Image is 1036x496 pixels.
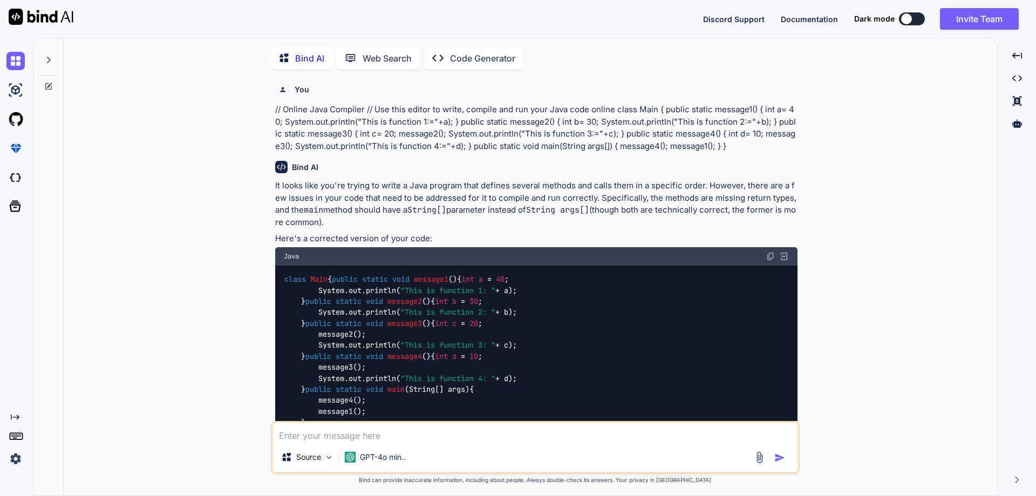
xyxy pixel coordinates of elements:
span: static [336,351,362,361]
span: () [448,275,457,284]
span: message1 [414,275,448,284]
code: { { ; System.out.println( + a); } { ; System.out.println( + b); } { ; message2(); System.out.prin... [284,274,517,439]
span: public [305,351,331,361]
p: Bind AI [295,52,324,65]
span: "This is function 2: " [400,308,495,317]
span: public [332,275,358,284]
p: Here's a corrected version of your code: [275,233,798,245]
span: void [366,384,383,394]
span: b [452,296,456,306]
p: Web Search [363,52,412,65]
p: It looks like you're trying to write a Java program that defines several methods and calls them i... [275,180,798,228]
p: Source [296,452,321,463]
span: 30 [469,296,478,306]
code: main [304,205,323,215]
span: class [284,275,306,284]
button: Documentation [781,13,838,25]
img: settings [6,450,25,468]
span: 10 [469,351,478,361]
span: public [305,384,331,394]
span: Main [310,275,328,284]
span: int [435,351,448,361]
p: GPT-4o min.. [360,452,406,463]
img: Open in Browser [779,252,789,261]
span: int [461,275,474,284]
img: icon [774,452,785,463]
span: Documentation [781,15,838,24]
span: "This is function 1: " [400,286,495,295]
span: () [422,296,431,306]
span: static [336,318,362,328]
span: = [461,318,465,328]
code: String args[] [526,205,589,215]
h6: You [295,84,309,95]
span: () [422,351,431,361]
span: d [452,351,456,361]
code: String[] [407,205,446,215]
span: public [305,296,331,306]
span: message4 [387,351,422,361]
img: copy [766,252,775,261]
span: int [435,296,448,306]
img: Bind AI [9,9,73,25]
span: void [366,351,383,361]
span: int [435,318,448,328]
p: // Online Java Compiler // Use this editor to write, compile and run your Java code online class ... [275,104,798,152]
span: message2 [387,296,422,306]
span: static [336,384,362,394]
img: Pick Models [324,453,333,462]
span: c [452,318,456,328]
button: Invite Team [940,8,1019,30]
span: static [362,275,388,284]
span: = [461,296,465,306]
img: premium [6,139,25,158]
span: static [336,296,362,306]
button: Discord Support [703,13,765,25]
span: 40 [496,275,505,284]
span: void [366,318,383,328]
span: public [305,318,331,328]
span: main [387,384,405,394]
span: "This is function 3: " [400,341,495,350]
span: = [461,351,465,361]
img: GPT-4o mini [345,452,356,463]
span: Java [284,252,299,261]
img: ai-studio [6,81,25,99]
p: Bind can provide inaccurate information, including about people. Always double-check its answers.... [271,476,800,484]
span: (String[] args) [405,384,469,394]
span: message3 [387,318,422,328]
p: Code Generator [450,52,515,65]
span: = [487,275,492,284]
span: () [422,318,431,328]
img: darkCloudIdeIcon [6,168,25,187]
img: attachment [753,451,766,464]
span: void [366,296,383,306]
span: Dark mode [854,13,895,24]
img: githubLight [6,110,25,128]
span: Discord Support [703,15,765,24]
span: 20 [469,318,478,328]
span: void [392,275,410,284]
span: a [479,275,483,284]
span: "This is function 4: " [400,373,495,383]
h6: Bind AI [292,162,318,173]
img: chat [6,52,25,70]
